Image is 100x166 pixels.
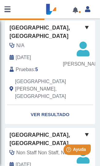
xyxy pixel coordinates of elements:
[10,24,83,40] span: [GEOGRAPHIC_DATA], [GEOGRAPHIC_DATA]
[35,67,38,72] b: 5
[5,105,95,124] a: Ver Resultado
[16,66,34,73] span: Pruebas
[15,78,74,100] span: San Juan, PR
[10,131,83,148] span: [GEOGRAPHIC_DATA], [GEOGRAPHIC_DATA]
[16,54,31,61] span: 2025-08-23
[5,66,79,73] div: :
[16,149,70,156] span: Non Staff Non Staff, Non
[45,142,93,159] iframe: Help widget launcher
[16,42,25,49] span: N/A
